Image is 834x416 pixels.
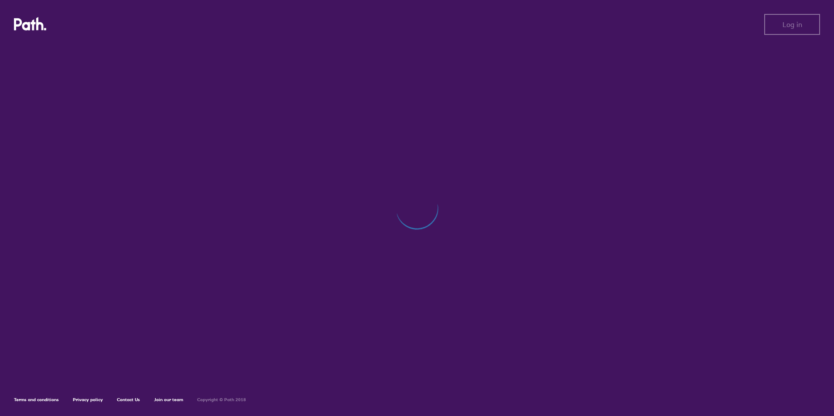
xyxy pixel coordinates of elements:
[197,397,246,402] h6: Copyright © Path 2018
[154,397,183,402] a: Join our team
[117,397,140,402] a: Contact Us
[783,20,802,28] span: Log in
[73,397,103,402] a: Privacy policy
[764,14,820,35] button: Log in
[14,397,59,402] a: Terms and conditions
